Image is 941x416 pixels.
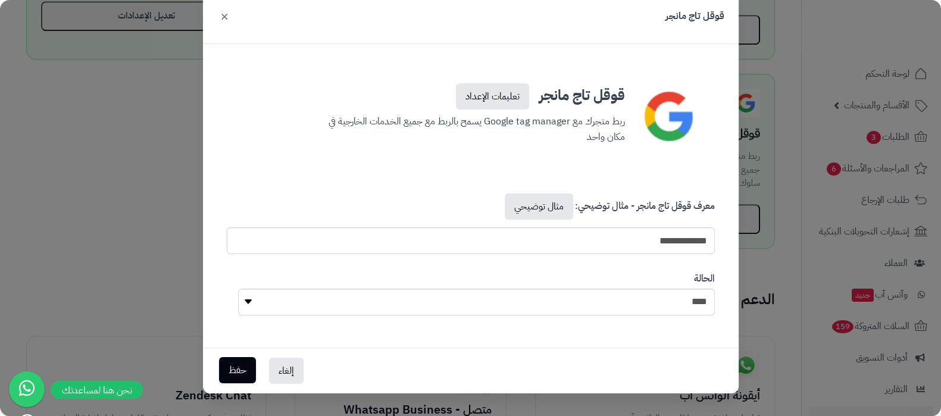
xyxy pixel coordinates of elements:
label: معرف قوقل تاج مانجر - مثال توضيحي: [503,193,715,224]
button: إلغاء [269,358,304,384]
h3: قوقل تاج مانجر [317,79,625,110]
h3: قوقل تاج مانجر [665,10,724,23]
a: مثال توضيحي [505,193,573,220]
button: حفظ [219,357,256,383]
a: تعليمات الإعداد [456,83,529,110]
img: google-icon.png [630,79,706,154]
p: ربط متجرك مع Google tag manager يسمح بالربط مع جميع الخدمات الخارجية في مكان واحد [317,110,625,145]
label: الحالة [694,272,715,286]
button: × [217,3,232,29]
